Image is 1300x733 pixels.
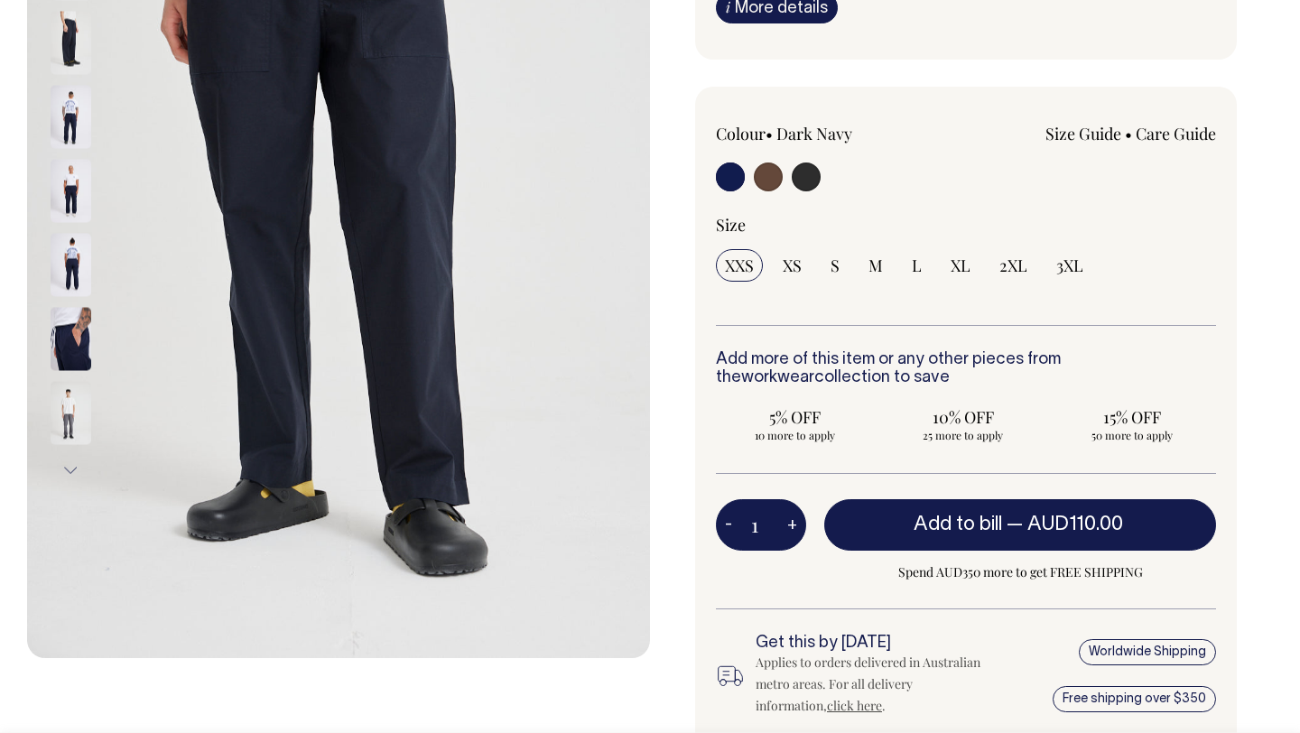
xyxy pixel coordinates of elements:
span: XXS [725,255,754,276]
input: S [822,249,849,282]
span: 2XL [999,255,1027,276]
span: AUD110.00 [1027,515,1123,534]
span: Spend AUD350 more to get FREE SHIPPING [824,561,1216,583]
span: XS [783,255,802,276]
span: 25 more to apply [894,428,1034,442]
input: L [903,249,931,282]
div: Colour [716,123,916,144]
img: charcoal [51,382,91,445]
label: Dark Navy [776,123,852,144]
img: dark-navy [51,160,91,223]
input: 5% OFF 10 more to apply [716,401,874,448]
span: 15% OFF [1062,406,1202,428]
div: Applies to orders delivered in Australian metro areas. For all delivery information, . [756,652,989,717]
span: 10 more to apply [725,428,865,442]
span: XL [951,255,970,276]
span: S [831,255,840,276]
a: Size Guide [1045,123,1121,144]
span: 50 more to apply [1062,428,1202,442]
button: Add to bill —AUD110.00 [824,499,1216,550]
h6: Get this by [DATE] [756,635,989,653]
span: 3XL [1056,255,1083,276]
input: 3XL [1047,249,1092,282]
span: • [766,123,773,144]
a: Care Guide [1136,123,1216,144]
button: Next [57,450,84,491]
button: + [778,507,806,543]
img: dark-navy [51,12,91,75]
span: Add to bill [914,515,1002,534]
span: 10% OFF [894,406,1034,428]
input: 15% OFF 50 more to apply [1053,401,1211,448]
input: 10% OFF 25 more to apply [885,401,1043,448]
span: M [868,255,883,276]
span: 5% OFF [725,406,865,428]
img: dark-navy [51,308,91,371]
img: dark-navy [51,86,91,149]
img: dark-navy [51,234,91,297]
input: M [859,249,892,282]
input: XS [774,249,811,282]
input: XXS [716,249,763,282]
h6: Add more of this item or any other pieces from the collection to save [716,351,1216,387]
span: L [912,255,922,276]
button: - [716,507,741,543]
input: 2XL [990,249,1036,282]
a: workwear [741,370,814,385]
span: — [1007,515,1128,534]
span: • [1125,123,1132,144]
input: XL [942,249,980,282]
div: Size [716,214,1216,236]
a: click here [827,697,882,714]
